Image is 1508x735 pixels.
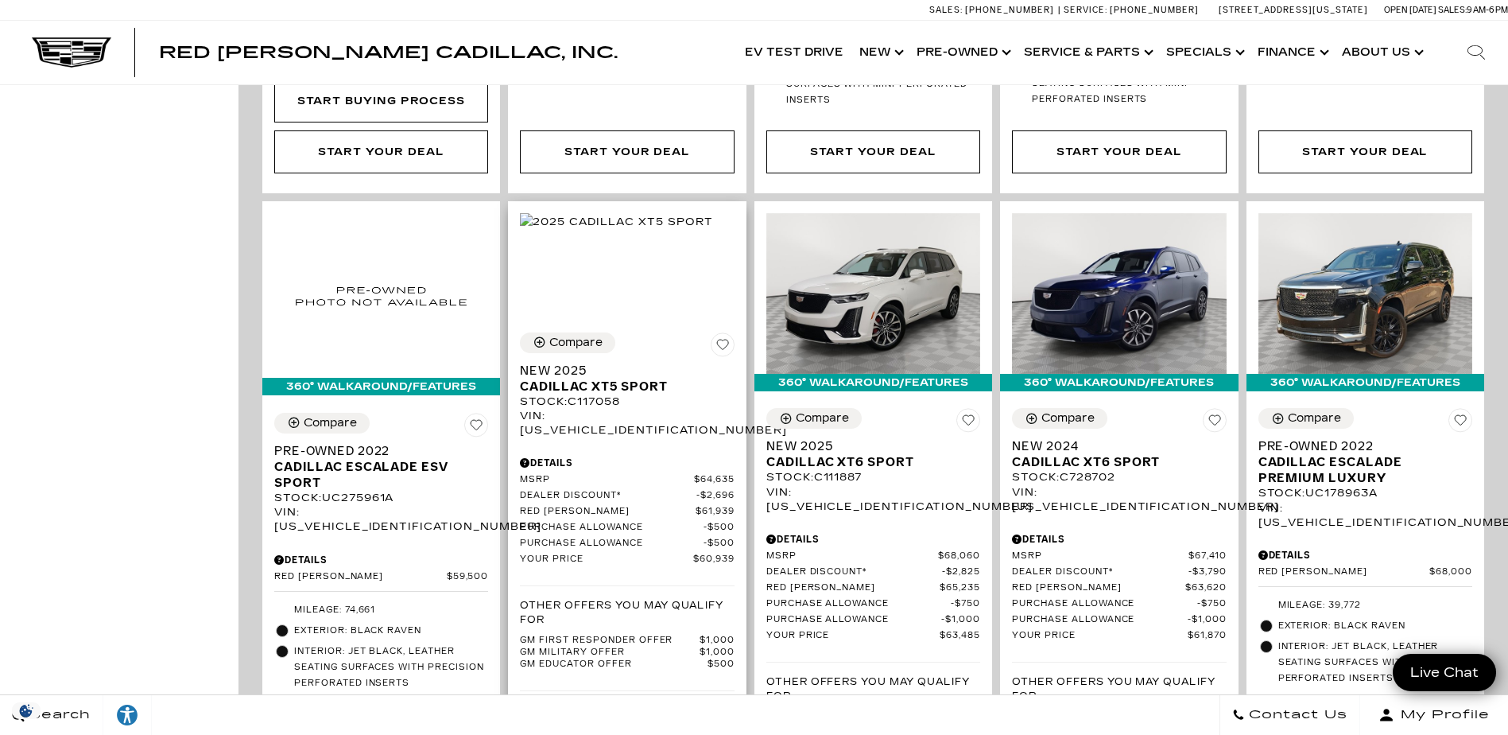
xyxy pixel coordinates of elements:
[103,695,152,735] a: Explore your accessibility options
[1185,582,1227,594] span: $63,620
[464,413,488,443] button: Save Vehicle
[766,614,980,626] a: Purchase Allowance $1,000
[1012,532,1226,546] div: Pricing Details - New 2024 Cadillac XT6 Sport
[766,454,968,470] span: Cadillac XT6 Sport
[1384,5,1436,15] span: Open [DATE]
[766,630,980,642] a: Your Price $63,485
[549,336,603,350] div: Compare
[1258,130,1472,173] div: Start Your Deal
[766,550,980,562] a: MSRP $68,060
[1188,614,1227,626] span: $1,000
[851,21,909,84] a: New
[909,21,1016,84] a: Pre-Owned
[1000,374,1238,391] div: 360° WalkAround/Features
[1056,143,1182,161] div: Start Your Deal
[766,213,980,374] img: 2025 Cadillac XT6 Sport
[1188,550,1227,562] span: $67,410
[1258,566,1430,578] span: Red [PERSON_NAME]
[520,522,704,534] span: Purchase Allowance
[1250,21,1334,84] a: Finance
[1258,408,1354,429] button: Compare Vehicle
[1012,550,1188,562] span: MSRP
[1258,501,1472,530] div: VIN: [US_VEHICLE_IDENTIFICATION_NUMBER]
[1258,548,1472,562] div: Pricing Details - Pre-Owned 2022 Cadillac Escalade Premium Luxury
[1258,595,1472,616] li: Mileage: 39,772
[520,456,734,470] div: Pricing Details - New 2025 Cadillac XT5 Sport
[1394,704,1490,726] span: My Profile
[766,532,980,546] div: Pricing Details - New 2025 Cadillac XT6 Sport
[766,408,862,429] button: Compare Vehicle
[1444,21,1508,84] div: Search
[1016,21,1158,84] a: Service & Parts
[766,598,952,610] span: Purchase Allowance
[1258,454,1460,486] span: Cadillac Escalade Premium Luxury
[1158,21,1250,84] a: Specials
[274,443,476,459] span: Pre-Owned 2022
[1258,566,1472,578] a: Red [PERSON_NAME] $68,000
[1334,21,1429,84] a: About Us
[700,647,735,659] span: $1,000
[1012,408,1107,429] button: Compare Vehicle
[274,213,488,379] img: 2022 Cadillac Escalade ESV Sport
[1203,408,1227,438] button: Save Vehicle
[1258,438,1460,454] span: Pre-Owned 2022
[8,702,45,719] img: Opt-Out Icon
[1012,675,1226,703] p: Other Offers You May Qualify For
[940,630,980,642] span: $63,485
[1258,486,1472,500] div: Stock : UC178963A
[696,506,735,518] span: $61,939
[1438,5,1467,15] span: Sales:
[1197,598,1227,610] span: $750
[696,490,735,502] span: $2,696
[766,582,980,594] a: Red [PERSON_NAME] $65,235
[737,21,851,84] a: EV Test Drive
[564,143,690,161] div: Start Your Deal
[520,554,734,566] a: Your Price $60,939
[520,490,696,502] span: Dealer Discount*
[707,659,735,671] span: $500
[274,80,488,122] div: Start Buying Process
[766,470,980,484] div: Stock : C111887
[1110,5,1199,15] span: [PHONE_NUMBER]
[1448,408,1472,438] button: Save Vehicle
[1012,438,1226,470] a: New 2024Cadillac XT6 Sport
[159,45,618,60] a: Red [PERSON_NAME] Cadillac, Inc.
[1402,663,1487,682] span: Live Chat
[520,130,734,173] div: Start Your Deal
[766,566,980,578] a: Dealer Discount* $2,825
[520,522,734,534] a: Purchase Allowance $500
[929,5,963,15] span: Sales:
[1012,566,1226,578] a: Dealer Discount* $3,790
[274,505,488,534] div: VIN: [US_VEHICLE_IDENTIFICATION_NUMBER]
[520,213,712,231] img: 2025 Cadillac XT5 Sport
[942,566,980,578] span: $2,825
[1012,438,1214,454] span: New 2024
[274,443,488,491] a: Pre-Owned 2022Cadillac Escalade ESV Sport
[1012,213,1226,374] img: 2024 Cadillac XT6 Sport
[704,538,735,550] span: $500
[766,582,940,594] span: Red [PERSON_NAME]
[766,550,939,562] span: MSRP
[274,459,476,491] span: Cadillac Escalade ESV Sport
[766,130,980,173] div: Start Your Deal
[520,363,722,379] span: New 2025
[1012,566,1188,578] span: Dealer Discount*
[274,491,488,505] div: Stock : UC275961A
[940,582,980,594] span: $65,235
[1012,470,1226,484] div: Stock : C728702
[304,416,357,430] div: Compare
[262,378,500,395] div: 360° WalkAround/Features
[318,143,444,161] div: Start Your Deal
[1012,454,1214,470] span: Cadillac XT6 Sport
[1467,5,1508,15] span: 9 AM-6 PM
[1012,630,1188,642] span: Your Price
[297,92,465,110] div: Start Buying Process
[1041,411,1095,426] div: Compare
[1393,654,1496,691] a: Live Chat
[520,659,707,671] span: GM Educator Offer
[711,332,735,363] button: Save Vehicle
[700,635,735,647] span: $1,000
[32,37,111,68] img: Cadillac Dark Logo with Cadillac White Text
[810,143,936,161] div: Start Your Deal
[766,438,968,454] span: New 2025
